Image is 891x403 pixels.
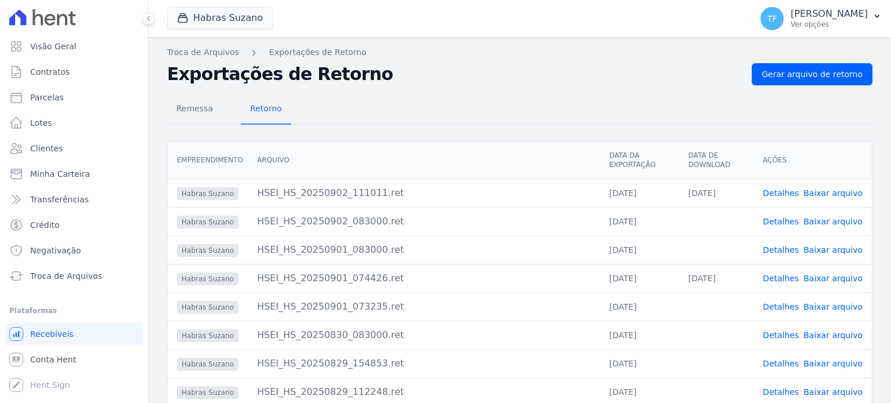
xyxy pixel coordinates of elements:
span: TF [767,14,777,23]
span: Minha Carteira [30,168,90,180]
button: Habras Suzano [167,7,273,29]
td: [DATE] [679,264,754,292]
nav: Breadcrumb [167,46,872,59]
a: Troca de Arquivos [5,264,143,288]
a: Baixar arquivo [803,331,863,340]
a: Detalhes [763,387,799,397]
a: Conta Hent [5,348,143,371]
a: Baixar arquivo [803,302,863,311]
div: HSEI_HS_20250830_083000.ret [257,328,591,342]
span: Retorno [243,97,289,120]
a: Parcelas [5,86,143,109]
h2: Exportações de Retorno [167,64,742,85]
a: Baixar arquivo [803,217,863,226]
td: [DATE] [600,264,679,292]
a: Gerar arquivo de retorno [752,63,872,85]
a: Detalhes [763,331,799,340]
th: Empreendimento [168,141,248,179]
td: [DATE] [600,207,679,235]
a: Detalhes [763,245,799,255]
span: Habras Suzano [177,301,238,314]
a: Retorno [241,95,291,125]
a: Clientes [5,137,143,160]
span: Visão Geral [30,41,77,52]
span: Clientes [30,143,63,154]
span: Remessa [169,97,220,120]
p: Ver opções [791,20,868,29]
span: Lotes [30,117,52,129]
a: Lotes [5,111,143,135]
a: Transferências [5,188,143,211]
a: Detalhes [763,274,799,283]
th: Arquivo [248,141,600,179]
p: [PERSON_NAME] [791,8,868,20]
td: [DATE] [600,235,679,264]
span: Recebíveis [30,328,74,340]
span: Habras Suzano [177,216,238,228]
a: Remessa [167,95,222,125]
div: HSEI_HS_20250829_154853.ret [257,357,591,371]
a: Baixar arquivo [803,188,863,198]
a: Detalhes [763,359,799,368]
a: Baixar arquivo [803,359,863,368]
div: HSEI_HS_20250902_111011.ret [257,186,591,200]
th: Data de Download [679,141,754,179]
span: Contratos [30,66,70,78]
span: Transferências [30,194,89,205]
a: Exportações de Retorno [269,46,367,59]
span: Habras Suzano [177,358,238,371]
div: HSEI_HS_20250901_083000.ret [257,243,591,257]
div: Plataformas [9,304,139,318]
a: Detalhes [763,302,799,311]
td: [DATE] [600,292,679,321]
a: Crédito [5,213,143,237]
a: Visão Geral [5,35,143,58]
td: [DATE] [600,321,679,349]
a: Baixar arquivo [803,245,863,255]
div: HSEI_HS_20250829_112248.ret [257,385,591,399]
span: Negativação [30,245,81,256]
a: Detalhes [763,188,799,198]
th: Ações [754,141,872,179]
a: Minha Carteira [5,162,143,186]
span: Gerar arquivo de retorno [762,68,863,80]
a: Contratos [5,60,143,83]
span: Habras Suzano [177,329,238,342]
span: Troca de Arquivos [30,270,102,282]
div: HSEI_HS_20250901_074426.ret [257,271,591,285]
div: HSEI_HS_20250902_083000.ret [257,215,591,228]
span: Crédito [30,219,60,231]
span: Habras Suzano [177,187,238,200]
td: [DATE] [679,179,754,207]
div: HSEI_HS_20250901_073235.ret [257,300,591,314]
span: Habras Suzano [177,244,238,257]
a: Recebíveis [5,322,143,346]
button: TF [PERSON_NAME] Ver opções [751,2,891,35]
th: Data da Exportação [600,141,679,179]
td: [DATE] [600,349,679,377]
a: Baixar arquivo [803,274,863,283]
a: Troca de Arquivos [167,46,239,59]
nav: Tab selector [167,95,291,125]
span: Conta Hent [30,354,76,365]
a: Negativação [5,239,143,262]
a: Detalhes [763,217,799,226]
span: Habras Suzano [177,386,238,399]
td: [DATE] [600,179,679,207]
span: Habras Suzano [177,273,238,285]
a: Baixar arquivo [803,387,863,397]
span: Parcelas [30,92,64,103]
